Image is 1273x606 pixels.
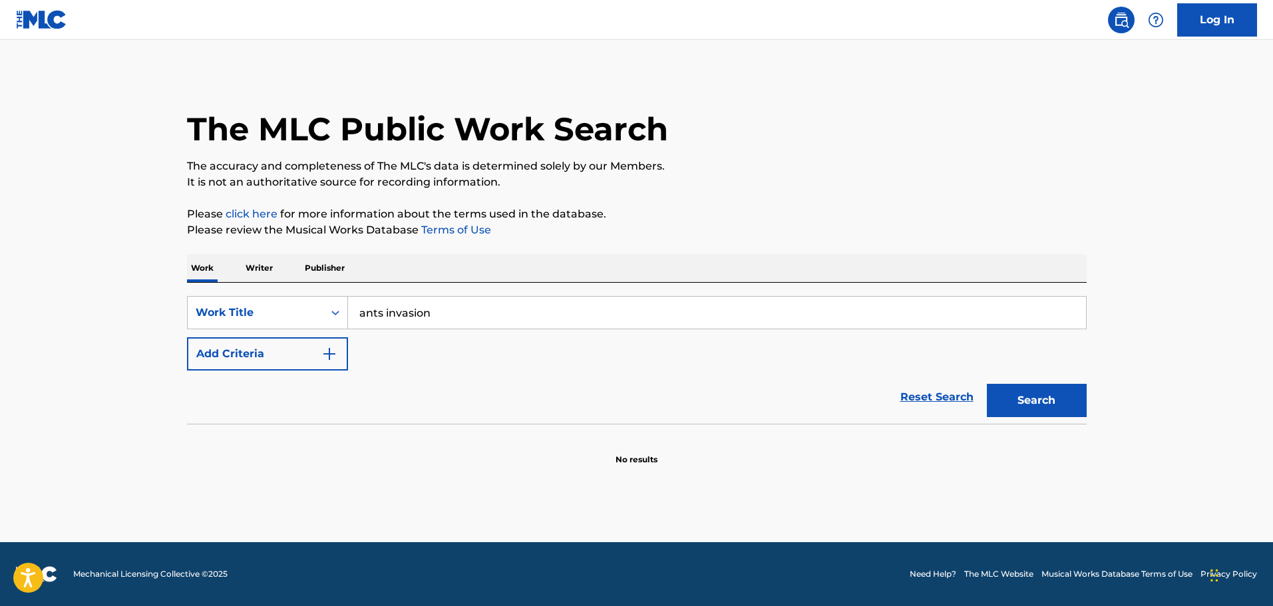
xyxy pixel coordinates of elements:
button: Add Criteria [187,337,348,371]
p: Please review the Musical Works Database [187,222,1087,238]
p: No results [616,438,657,466]
a: Terms of Use [419,224,491,236]
a: click here [226,208,277,220]
img: logo [16,566,57,582]
div: Help [1143,7,1169,33]
img: search [1113,12,1129,28]
img: MLC Logo [16,10,67,29]
a: Privacy Policy [1200,568,1257,580]
p: Work [187,254,218,282]
a: Musical Works Database Terms of Use [1041,568,1192,580]
a: Reset Search [894,382,980,412]
p: It is not an authoritative source for recording information. [187,174,1087,190]
p: Please for more information about the terms used in the database. [187,206,1087,222]
a: Public Search [1108,7,1135,33]
div: Work Title [196,305,315,321]
img: 9d2ae6d4665cec9f34b9.svg [321,346,337,362]
button: Search [987,384,1087,417]
h1: The MLC Public Work Search [187,109,668,149]
a: The MLC Website [964,568,1033,580]
p: Publisher [301,254,349,282]
div: Drag [1210,555,1218,595]
p: The accuracy and completeness of The MLC's data is determined solely by our Members. [187,158,1087,174]
p: Writer [242,254,277,282]
a: Need Help? [910,568,956,580]
a: Log In [1177,3,1257,37]
span: Mechanical Licensing Collective © 2025 [73,568,228,580]
img: help [1148,12,1164,28]
iframe: Chat Widget [1206,542,1273,606]
form: Search Form [187,296,1087,424]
